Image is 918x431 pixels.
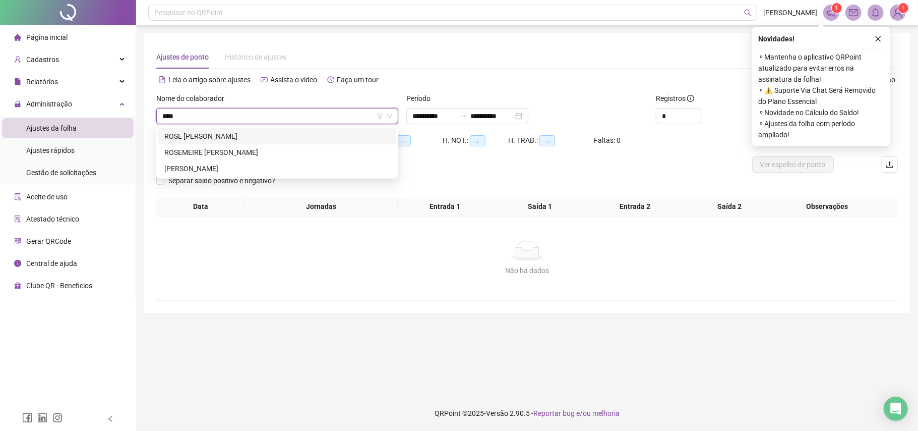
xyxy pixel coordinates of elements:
sup: Atualize o seu contato no menu Meus Dados [898,3,908,13]
span: swap-right [459,112,467,120]
th: Saída 1 [493,197,587,217]
label: Período [406,93,437,104]
span: 1 [902,5,905,12]
div: ROSEMEIRE BASTOS DOS SANTOS [158,144,396,160]
span: Versão [486,409,508,417]
span: instagram [52,413,63,423]
span: history [327,76,334,83]
span: Administração [26,100,72,108]
span: Página inicial [26,33,68,41]
span: Ajustes rápidos [26,146,75,154]
span: file-text [159,76,166,83]
span: Novidades ! [758,33,794,44]
span: Clube QR - Beneficios [26,282,92,290]
th: Jornadas [245,197,398,217]
span: Aceite de uso [26,193,68,201]
span: audit [14,193,21,200]
div: [PERSON_NAME] [164,163,390,174]
div: Não há dados [168,265,886,276]
span: facebook [22,413,32,423]
th: Entrada 1 [398,197,493,217]
div: ROSEMEIRE [PERSON_NAME] [164,147,390,158]
div: H. TRAB.: [508,135,594,146]
th: Data [156,197,245,217]
span: Faça um tour [337,76,379,84]
div: ROSE [PERSON_NAME] [164,131,390,142]
sup: 1 [832,3,842,13]
span: gift [14,282,21,289]
div: ROSENILDE SANTANA FRANCA BARBOSA [158,160,396,177]
span: lock [14,100,21,107]
th: Observações [767,197,888,217]
span: Cadastros [26,56,59,64]
span: ⚬ Mantenha o aplicativo QRPoint atualizado para evitar erros na assinatura da folha! [758,51,884,85]
div: HE 3: [381,135,443,146]
span: Faltas: 0 [594,136,621,144]
div: Histórico de ajustes [225,51,286,63]
span: Relatórios [26,78,58,86]
span: ⚬ ⚠️ Suporte Via Chat Será Removido do Plano Essencial [758,85,884,107]
div: Ajustes de ponto [156,51,209,63]
span: left [107,415,114,422]
span: Reportar bug e/ou melhoria [533,409,620,417]
span: ⚬ Novidade no Cálculo do Saldo! [758,107,884,118]
span: --:-- [539,135,555,146]
span: user-add [14,56,21,63]
th: Entrada 2 [587,197,682,217]
span: close [875,35,882,42]
span: --:-- [470,135,485,146]
span: home [14,34,21,41]
span: Gerar QRCode [26,237,71,245]
button: Ver espelho de ponto [752,156,834,173]
div: Open Intercom Messenger [884,397,908,421]
span: search [744,9,752,17]
span: info-circle [14,260,21,267]
span: Assista o vídeo [270,76,317,84]
span: Leia o artigo sobre ajustes [168,76,251,84]
span: Gestão de solicitações [26,169,96,177]
span: mail [849,8,858,17]
span: --:-- [395,135,411,146]
span: Separar saldo positivo e negativo? [164,175,279,186]
span: file [14,78,21,85]
span: youtube [261,76,268,83]
span: info-circle [687,95,694,102]
footer: QRPoint © 2025 - 2.90.5 - [136,396,918,431]
span: Registros [656,93,694,104]
span: to [459,112,467,120]
label: Nome do colaborador [156,93,231,104]
th: Saída 2 [683,197,777,217]
span: solution [14,215,21,223]
span: Observações [771,201,884,212]
div: ROSE ANE PEIXOTO DE OLIVEIRA [158,128,396,144]
span: upload [886,160,894,169]
div: H. NOT.: [443,135,508,146]
span: notification [827,8,836,17]
span: linkedin [37,413,47,423]
span: Atestado técnico [26,215,79,223]
span: qrcode [14,238,21,245]
span: Ajustes da folha [26,124,77,132]
span: [PERSON_NAME] [763,7,817,18]
span: ⚬ Ajustes da folha com período ampliado! [758,118,884,140]
span: bell [871,8,880,17]
span: filter [377,113,383,119]
img: 68789 [890,5,905,20]
span: Central de ajuda [26,259,77,267]
span: 1 [835,5,839,12]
